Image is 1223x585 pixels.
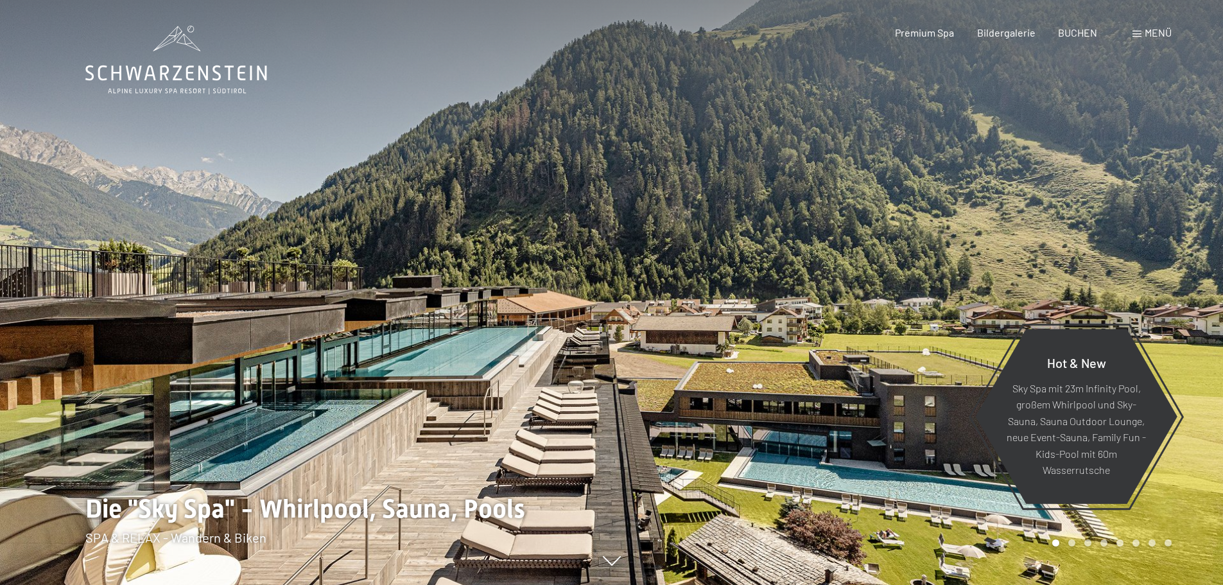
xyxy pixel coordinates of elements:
div: Carousel Page 1 (Current Slide) [1052,539,1059,546]
a: BUCHEN [1058,26,1097,39]
div: Carousel Page 8 [1165,539,1172,546]
div: Carousel Page 3 [1084,539,1091,546]
div: Carousel Page 6 [1132,539,1140,546]
p: Sky Spa mit 23m Infinity Pool, großem Whirlpool und Sky-Sauna, Sauna Outdoor Lounge, neue Event-S... [1007,380,1146,478]
a: Hot & New Sky Spa mit 23m Infinity Pool, großem Whirlpool und Sky-Sauna, Sauna Outdoor Lounge, ne... [975,328,1178,505]
div: Carousel Pagination [1048,539,1172,546]
a: Bildergalerie [977,26,1036,39]
div: Carousel Page 5 [1116,539,1123,546]
span: Hot & New [1047,354,1106,370]
div: Carousel Page 7 [1149,539,1156,546]
div: Carousel Page 2 [1068,539,1075,546]
span: Menü [1145,26,1172,39]
a: Premium Spa [895,26,954,39]
div: Carousel Page 4 [1100,539,1107,546]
